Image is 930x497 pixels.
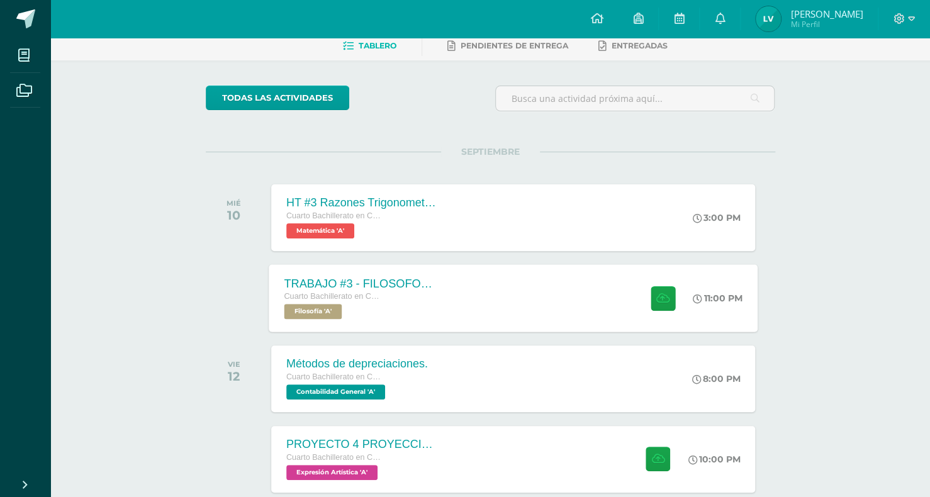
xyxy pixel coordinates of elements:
input: Busca una actividad próxima aquí... [496,86,775,111]
div: VIE [228,360,240,369]
div: TRABAJO #3 - FILOSOFOS [DEMOGRAPHIC_DATA] [284,277,436,290]
span: Cuarto Bachillerato en CCLL con Orientación en Computación [284,292,379,301]
a: Pendientes de entrega [447,36,568,56]
div: 10 [227,208,241,223]
div: 3:00 PM [692,212,740,223]
span: Contabilidad General 'A' [286,384,385,399]
span: [PERSON_NAME] [790,8,863,20]
span: Filosofía 'A' [284,304,342,319]
span: Cuarto Bachillerato en CCLL con Orientación en Computación [286,211,381,220]
span: Entregadas [612,41,668,50]
span: SEPTIEMBRE [441,146,540,157]
span: Mi Perfil [790,19,863,30]
span: Expresión Artística 'A' [286,465,378,480]
span: Matemática 'A' [286,223,354,238]
span: Tablero [359,41,396,50]
div: MIÉ [227,199,241,208]
img: e5efa45f6fc428ab389feff8686ae542.png [756,6,781,31]
div: Métodos de depreciaciones. [286,357,428,371]
span: Cuarto Bachillerato en CCLL con Orientación en Computación [286,453,381,462]
div: HT #3 Razones Trigonometricas [286,196,437,209]
div: 12 [228,369,240,384]
div: PROYECTO 4 PROYECCION 2 [286,438,437,451]
div: 8:00 PM [692,373,740,384]
a: Tablero [343,36,396,56]
a: Entregadas [598,36,668,56]
a: todas las Actividades [206,86,349,110]
span: Cuarto Bachillerato en CCLL con Orientación en Computación [286,372,381,381]
div: 11:00 PM [693,293,742,304]
span: Pendientes de entrega [461,41,568,50]
div: 10:00 PM [688,454,740,465]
